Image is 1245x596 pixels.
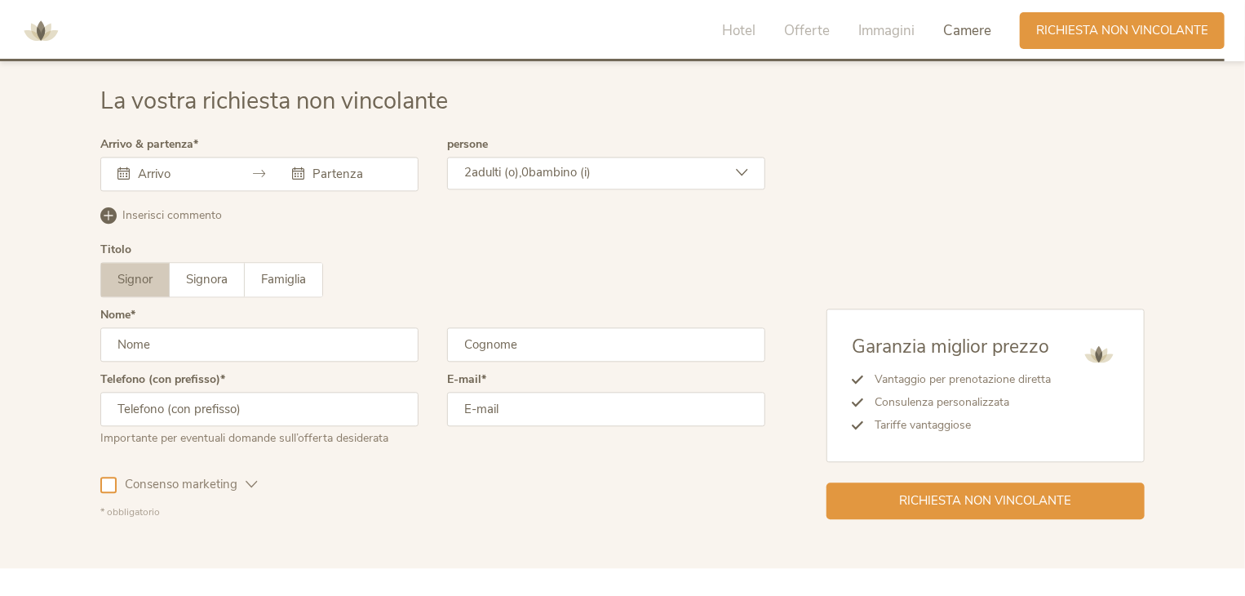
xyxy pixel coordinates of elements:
label: E-mail [447,374,486,385]
span: bambino (i) [529,164,591,180]
div: Importante per eventuali domande sull’offerta desiderata [100,426,419,447]
span: Inserisci commento [122,207,222,224]
label: persone [447,139,488,150]
input: Partenza [308,166,401,182]
span: Camere [943,21,991,40]
label: Arrivo & partenza [100,139,198,150]
span: adulti (o), [472,164,521,180]
a: AMONTI & LUNARIS Wellnessresort [16,24,65,36]
span: Consenso marketing [117,476,246,493]
span: Garanzia miglior prezzo [852,334,1049,359]
label: Telefono (con prefisso) [100,374,225,385]
span: Offerte [784,21,830,40]
span: 2 [464,164,472,180]
input: Nome [100,327,419,362]
input: Arrivo [134,166,227,182]
span: Richiesta non vincolante [900,492,1072,509]
span: Signor [117,271,153,287]
li: Tariffe vantaggiose [863,414,1051,437]
input: Telefono (con prefisso) [100,392,419,426]
li: Vantaggio per prenotazione diretta [863,368,1051,391]
span: Famiglia [261,271,306,287]
span: Hotel [722,21,755,40]
div: Titolo [100,244,131,256]
li: Consulenza personalizzata [863,391,1051,414]
div: * obbligatorio [100,505,765,519]
span: Immagini [858,21,915,40]
input: E-mail [447,392,765,426]
span: Richiesta non vincolante [1036,22,1208,39]
label: Nome [100,309,135,321]
img: AMONTI & LUNARIS Wellnessresort [1079,334,1119,375]
span: La vostra richiesta non vincolante [100,85,448,117]
img: AMONTI & LUNARIS Wellnessresort [16,7,65,56]
input: Cognome [447,327,765,362]
span: Signora [186,271,228,287]
span: 0 [521,164,529,180]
